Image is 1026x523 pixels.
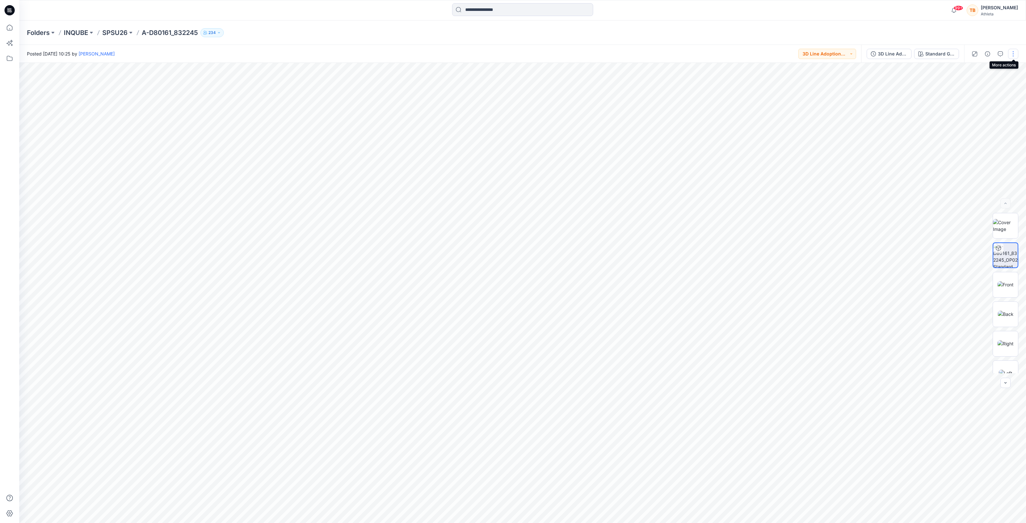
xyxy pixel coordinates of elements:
div: Standard Grey Scal [925,50,955,57]
div: 3D Line Adoption (Vendor) OP02 [878,50,907,57]
a: Folders [27,28,50,37]
a: SPSU26 [102,28,128,37]
img: Front [997,281,1013,288]
div: Athleta [981,12,1018,16]
img: Cover Image [993,219,1018,232]
img: Left [999,370,1012,376]
button: Standard Grey Scal [914,49,959,59]
button: 234 [200,28,224,37]
button: Details [982,49,993,59]
p: 234 [208,29,216,36]
span: 99+ [954,5,963,11]
img: Right [997,340,1013,347]
div: TB [967,4,978,16]
a: [PERSON_NAME] [79,51,115,56]
button: 3D Line Adoption (Vendor) OP02 [867,49,912,59]
span: Posted [DATE] 10:25 by [27,50,115,57]
div: [PERSON_NAME] [981,4,1018,12]
a: INQUBE [64,28,88,37]
img: Back [998,311,1013,317]
img: A-D80161_832245_OP02 Standard Grey Scal [993,243,1018,267]
p: A-D80161_832245 [142,28,198,37]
